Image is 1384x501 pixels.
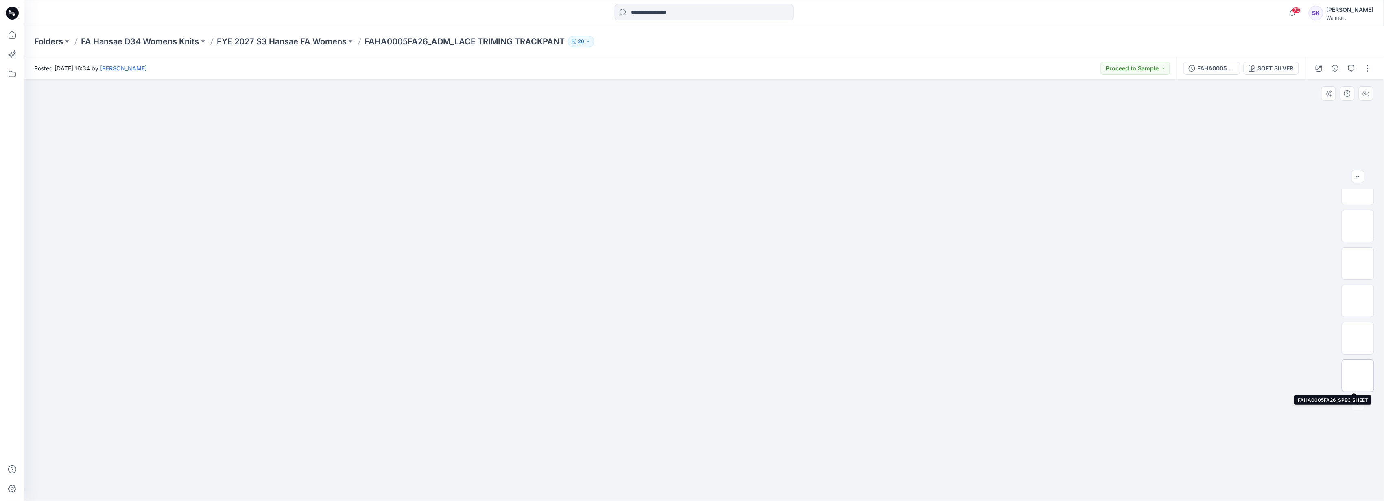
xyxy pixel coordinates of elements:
[1183,62,1240,75] button: FAHA0005FA26_ADM_LACE TRIMING TRACKPANT
[217,36,347,47] a: FYE 2027 S3 Hansae FA Womens
[34,64,147,72] span: Posted [DATE] 16:34 by
[34,36,63,47] a: Folders
[1292,7,1301,13] span: 70
[100,65,147,72] a: [PERSON_NAME]
[1309,6,1323,20] div: SK
[1327,15,1374,21] div: Walmart
[1198,64,1235,73] div: FAHA0005FA26_ADM_LACE TRIMING TRACKPANT
[578,37,584,46] p: 20
[81,36,199,47] a: FA Hansae D34 Womens Knits
[1258,64,1294,73] div: SOFT SILVER
[365,36,565,47] p: FAHA0005FA26_ADM_LACE TRIMING TRACKPANT
[1329,62,1342,75] button: Details
[568,36,594,47] button: 20
[1244,62,1299,75] button: SOFT SILVER
[1327,5,1374,15] div: [PERSON_NAME]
